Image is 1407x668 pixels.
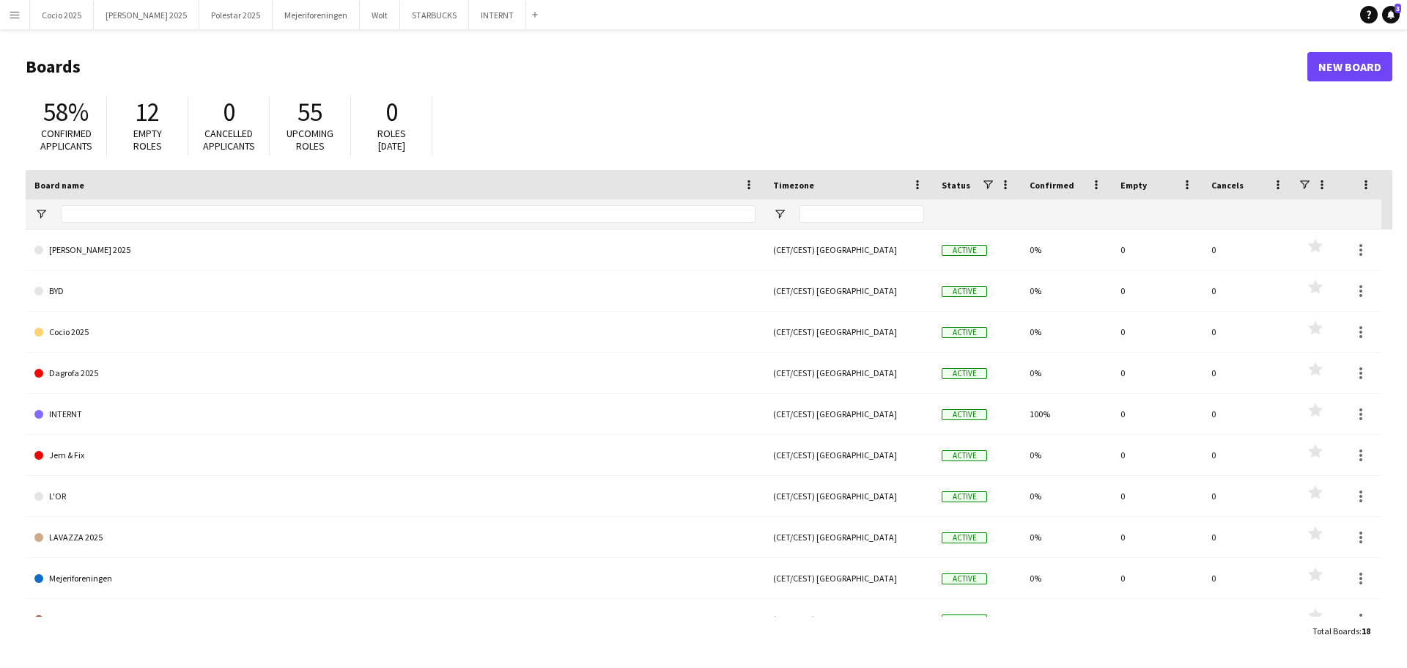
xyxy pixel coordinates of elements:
[1021,312,1112,352] div: 0%
[1112,558,1203,598] div: 0
[61,205,756,223] input: Board name Filter Input
[1211,180,1244,191] span: Cancels
[942,245,987,256] span: Active
[1021,435,1112,475] div: 0%
[34,208,48,221] button: Open Filter Menu
[942,573,987,584] span: Active
[377,127,406,153] span: Roles [DATE]
[764,435,933,475] div: (CET/CEST) [GEOGRAPHIC_DATA]
[133,127,162,153] span: Empty roles
[40,127,92,153] span: Confirmed applicants
[1362,625,1370,636] span: 18
[1203,353,1293,393] div: 0
[1112,435,1203,475] div: 0
[1395,4,1401,13] span: 3
[1021,517,1112,557] div: 0%
[1112,394,1203,434] div: 0
[1382,6,1400,23] a: 3
[773,180,814,191] span: Timezone
[223,96,235,128] span: 0
[1112,476,1203,516] div: 0
[469,1,526,29] button: INTERNT
[942,532,987,543] span: Active
[34,394,756,435] a: INTERNT
[942,491,987,502] span: Active
[1021,599,1112,639] div: 0%
[764,230,933,270] div: (CET/CEST) [GEOGRAPHIC_DATA]
[1021,230,1112,270] div: 0%
[34,517,756,558] a: LAVAZZA 2025
[764,312,933,352] div: (CET/CEST) [GEOGRAPHIC_DATA]
[942,368,987,379] span: Active
[764,353,933,393] div: (CET/CEST) [GEOGRAPHIC_DATA]
[1112,271,1203,311] div: 0
[287,127,333,153] span: Upcoming roles
[1120,180,1147,191] span: Empty
[34,558,756,599] a: Mejeriforeningen
[34,271,756,312] a: BYD
[135,96,160,128] span: 12
[942,450,987,461] span: Active
[773,208,786,221] button: Open Filter Menu
[942,409,987,420] span: Active
[764,476,933,516] div: (CET/CEST) [GEOGRAPHIC_DATA]
[1112,312,1203,352] div: 0
[764,599,933,639] div: (CET/CEST) [GEOGRAPHIC_DATA]
[1112,353,1203,393] div: 0
[1021,558,1112,598] div: 0%
[360,1,400,29] button: Wolt
[942,327,987,338] span: Active
[34,180,84,191] span: Board name
[1112,599,1203,639] div: 0
[34,599,756,640] a: [PERSON_NAME]
[34,476,756,517] a: L'OR
[1030,180,1074,191] span: Confirmed
[1203,394,1293,434] div: 0
[34,353,756,394] a: Dagrofa 2025
[1203,517,1293,557] div: 0
[298,96,322,128] span: 55
[799,205,924,223] input: Timezone Filter Input
[1203,476,1293,516] div: 0
[1021,271,1112,311] div: 0%
[1203,271,1293,311] div: 0
[26,56,1307,78] h1: Boards
[385,96,398,128] span: 0
[1112,230,1203,270] div: 0
[1112,517,1203,557] div: 0
[942,614,987,625] span: Active
[1203,230,1293,270] div: 0
[764,394,933,434] div: (CET/CEST) [GEOGRAPHIC_DATA]
[764,271,933,311] div: (CET/CEST) [GEOGRAPHIC_DATA]
[30,1,94,29] button: Cocio 2025
[34,230,756,271] a: [PERSON_NAME] 2025
[1203,435,1293,475] div: 0
[1021,394,1112,434] div: 100%
[400,1,469,29] button: STARBUCKS
[273,1,360,29] button: Mejeriforeningen
[43,96,89,128] span: 58%
[1021,476,1112,516] div: 0%
[1312,625,1359,636] span: Total Boards
[199,1,273,29] button: Polestar 2025
[1307,52,1392,81] a: New Board
[1203,312,1293,352] div: 0
[1312,617,1370,645] div: :
[203,127,255,153] span: Cancelled applicants
[34,435,756,476] a: Jem & Fix
[1203,599,1293,639] div: 0
[942,286,987,297] span: Active
[764,517,933,557] div: (CET/CEST) [GEOGRAPHIC_DATA]
[1021,353,1112,393] div: 0%
[1203,558,1293,598] div: 0
[94,1,199,29] button: [PERSON_NAME] 2025
[764,558,933,598] div: (CET/CEST) [GEOGRAPHIC_DATA]
[34,312,756,353] a: Cocio 2025
[942,180,970,191] span: Status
